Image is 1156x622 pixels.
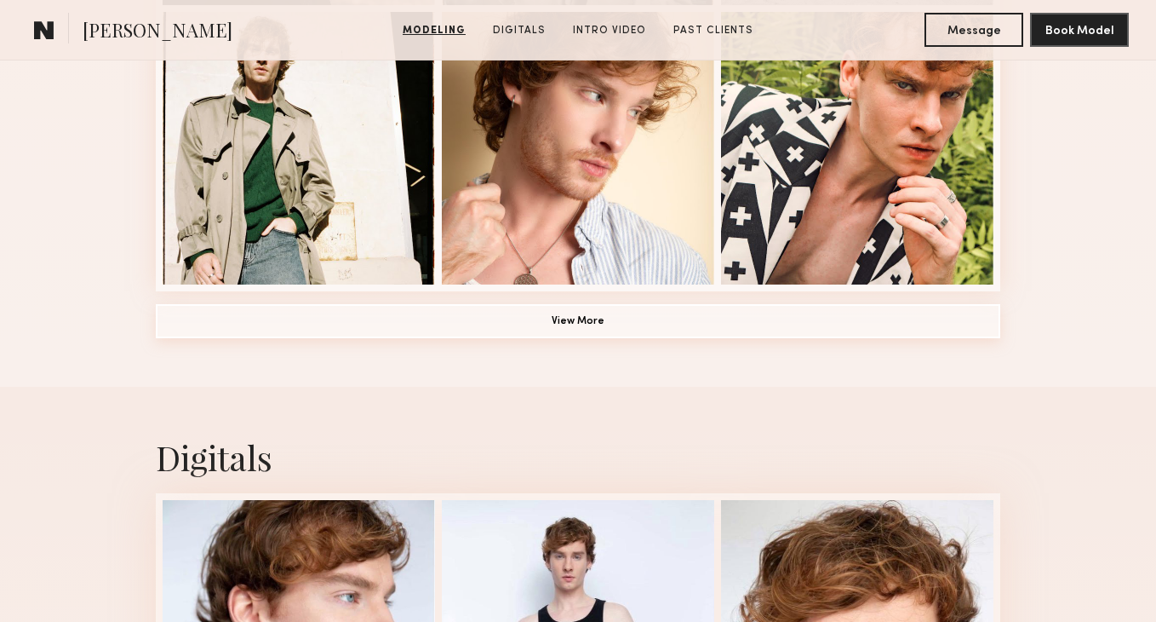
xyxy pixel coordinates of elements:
[667,23,760,38] a: Past Clients
[83,17,232,47] span: [PERSON_NAME]
[1030,22,1129,37] a: Book Model
[1030,13,1129,47] button: Book Model
[924,13,1023,47] button: Message
[566,23,653,38] a: Intro Video
[156,435,1000,480] div: Digitals
[396,23,472,38] a: Modeling
[486,23,552,38] a: Digitals
[156,304,1000,338] button: View More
